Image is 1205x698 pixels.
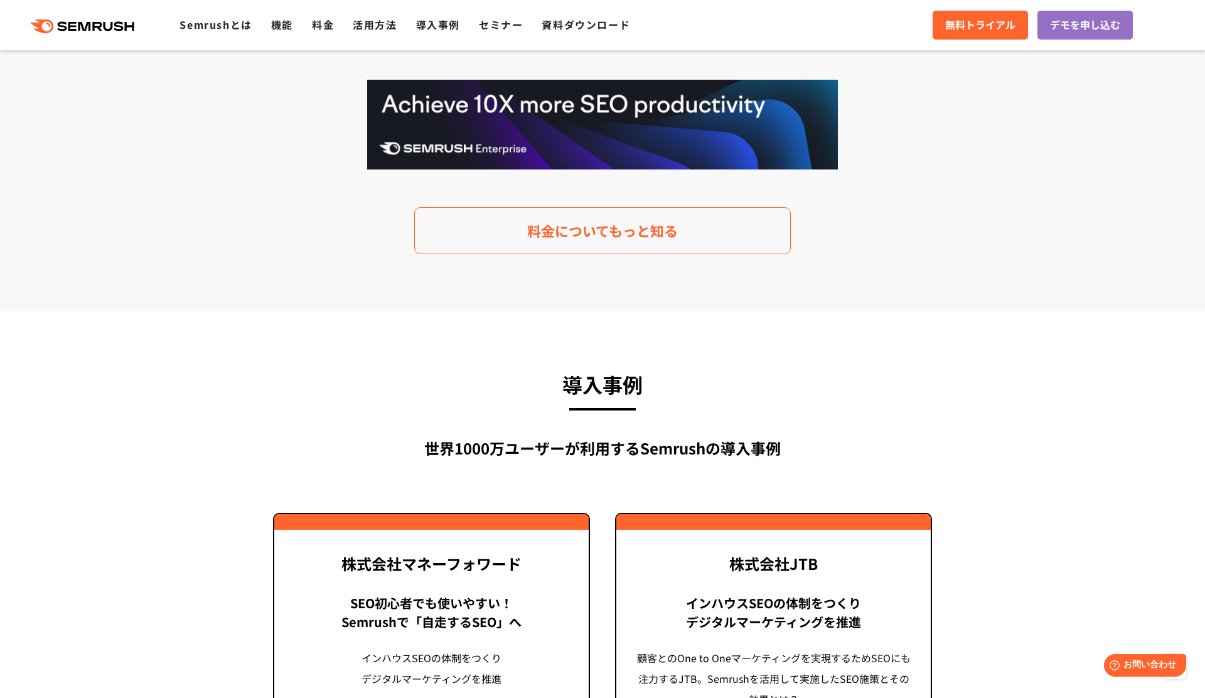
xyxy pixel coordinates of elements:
div: 株式会社JTB [635,554,912,573]
span: 無料トライアル [945,17,1015,33]
div: 株式会社マネーフォワード [293,554,570,573]
a: 無料トライアル [933,11,1028,40]
div: 世界1000万ユーザーが利用する Semrushの導入事例 [273,437,932,459]
a: 資料ダウンロード [542,17,630,32]
div: インハウスSEOの体制をつくり デジタルマーケティングを推進 [635,594,912,631]
a: 機能 [271,17,293,32]
a: 料金についてもっと知る [414,207,791,254]
h3: 導入事例 [273,367,932,401]
iframe: Help widget launcher [1093,649,1191,684]
a: 料金 [312,17,334,32]
a: Semrushとは [179,17,252,32]
span: 料金についてもっと知る [527,220,678,242]
a: デモを申し込む [1037,11,1133,40]
a: セミナー [479,17,523,32]
span: デモを申し込む [1050,17,1120,33]
a: 導入事例 [416,17,460,32]
a: 活用方法 [353,17,397,32]
div: SEO初心者でも使いやすい！ Semrushで「自走するSEO」へ [293,594,570,631]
